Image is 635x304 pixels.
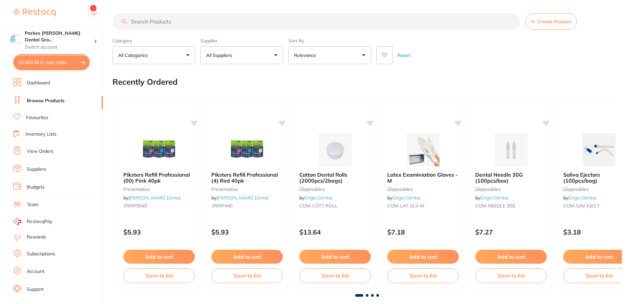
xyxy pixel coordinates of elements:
[27,201,38,208] a: Team
[475,228,547,236] p: $7.27
[314,133,357,166] img: Cotton Dental Rolls (2000pcs/2bags)
[123,172,195,184] b: Piksters Refill Professional (00) Pink 40pk
[537,19,571,24] span: Create Product
[475,172,547,184] b: Dental Needle 30G (100pcs/box)
[13,54,90,70] button: $2,505.48 in your order
[396,46,412,64] button: Reset
[392,195,420,201] a: Origin Dental
[563,172,635,184] b: Saliva Ejectors (100pcs/bag)
[112,13,520,30] input: Search Products
[27,268,44,275] a: Account
[568,195,596,201] a: Origin Dental
[13,9,56,17] img: Restocq Logo
[288,46,371,64] button: Relevance
[25,44,94,51] p: Switch account
[299,195,332,201] span: by
[387,172,459,184] b: Latex Examiniation Gloves - M
[27,98,64,104] a: Browse Products
[27,218,52,225] span: RestocqPay
[211,228,283,236] p: $5.93
[299,203,371,208] small: COM-COTT ROLL
[118,52,150,59] p: All Categories
[138,133,181,166] img: Piksters Refill Professional (00) Pink 40pk
[13,218,52,225] a: RestocqPay
[27,286,44,293] a: Support
[128,195,181,201] a: [PERSON_NAME] Dental
[123,250,195,264] button: Add to cart
[211,187,283,192] small: preventative
[489,133,532,166] img: Dental Needle 30G (100pcs/box)
[112,46,195,64] button: All Categories
[563,268,635,283] button: Save to list
[200,38,283,44] label: Supplier
[475,195,508,201] span: by
[13,5,56,20] a: Restocq Logo
[123,203,195,208] small: .PKRP0040
[563,203,635,208] small: COM-SAV EJECT
[26,114,48,121] a: Favourites
[27,251,55,257] a: Subscriptions
[563,250,635,264] button: Add to cart
[211,195,269,201] span: by
[563,195,596,201] span: by
[299,172,371,184] b: Cotton Dental Rolls (2000pcs/2bags)
[577,133,620,166] img: Saliva Ejectors (100pcs/bag)
[387,203,459,208] small: COM-LAT GLV-M
[112,38,195,44] label: Category
[387,228,459,236] p: $7.18
[27,80,50,86] a: Dashboard
[387,250,459,264] button: Add to cart
[475,187,547,192] small: disposables
[211,172,283,184] b: Piksters Refill Professional (4) Red 40pk
[288,38,371,44] label: Sort By
[27,184,45,191] a: Budgets
[299,187,371,192] small: disposables
[200,46,283,64] button: All Suppliers
[387,195,420,201] span: by
[123,228,195,236] p: $5.93
[475,203,547,208] small: COM-NEEDLE 30G
[387,268,459,283] button: Save to list
[480,195,508,201] a: Origin Dental
[25,131,57,138] a: Inventory Lists
[27,234,46,240] a: Rewards
[299,250,371,264] button: Add to cart
[10,34,21,45] img: Parkes Baker Dental Group
[27,166,46,173] a: Suppliers
[211,250,283,264] button: Add to cart
[226,133,269,166] img: Piksters Refill Professional (4) Red 40pk
[123,187,195,192] small: preventative
[563,187,635,192] small: disposables
[304,195,332,201] a: Origin Dental
[112,77,178,87] h2: Recently Ordered
[294,52,319,59] p: Relevance
[123,195,181,201] span: by
[123,268,195,283] button: Save to list
[206,52,235,59] p: All Suppliers
[402,133,444,166] img: Latex Examiniation Gloves - M
[299,268,371,283] button: Save to list
[211,268,283,283] button: Save to list
[211,203,283,208] small: .PKRP440
[13,218,21,225] img: RestocqPay
[563,228,635,236] p: $3.18
[25,30,94,43] h4: Parkes Baker Dental Group
[387,187,459,192] small: disposables
[525,13,577,30] button: Create Product
[475,268,547,283] button: Save to list
[299,228,371,236] p: $13.64
[216,195,269,201] a: [PERSON_NAME] Dental
[475,250,547,264] button: Add to cart
[27,148,54,155] a: View Orders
